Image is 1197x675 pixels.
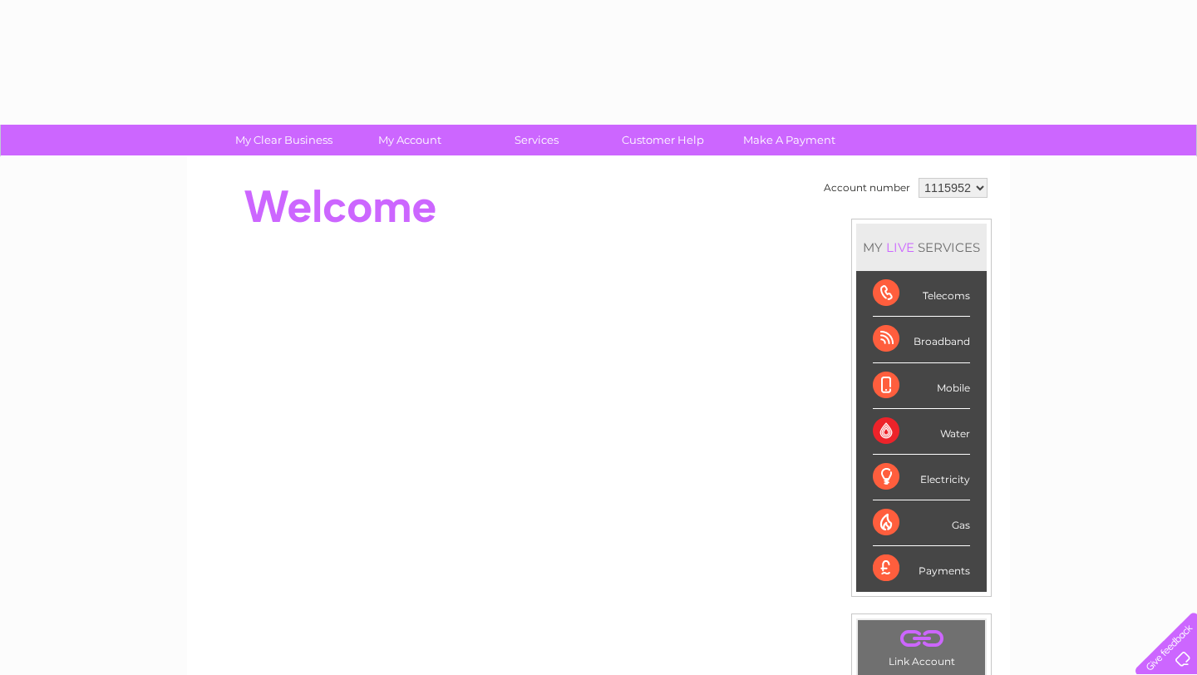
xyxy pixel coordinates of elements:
[873,500,970,546] div: Gas
[468,125,605,155] a: Services
[873,271,970,317] div: Telecoms
[215,125,352,155] a: My Clear Business
[873,409,970,455] div: Water
[594,125,731,155] a: Customer Help
[873,546,970,591] div: Payments
[873,317,970,362] div: Broadband
[862,624,981,653] a: .
[883,239,918,255] div: LIVE
[857,619,986,672] td: Link Account
[873,363,970,409] div: Mobile
[873,455,970,500] div: Electricity
[721,125,858,155] a: Make A Payment
[820,174,914,202] td: Account number
[856,224,987,271] div: MY SERVICES
[342,125,479,155] a: My Account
